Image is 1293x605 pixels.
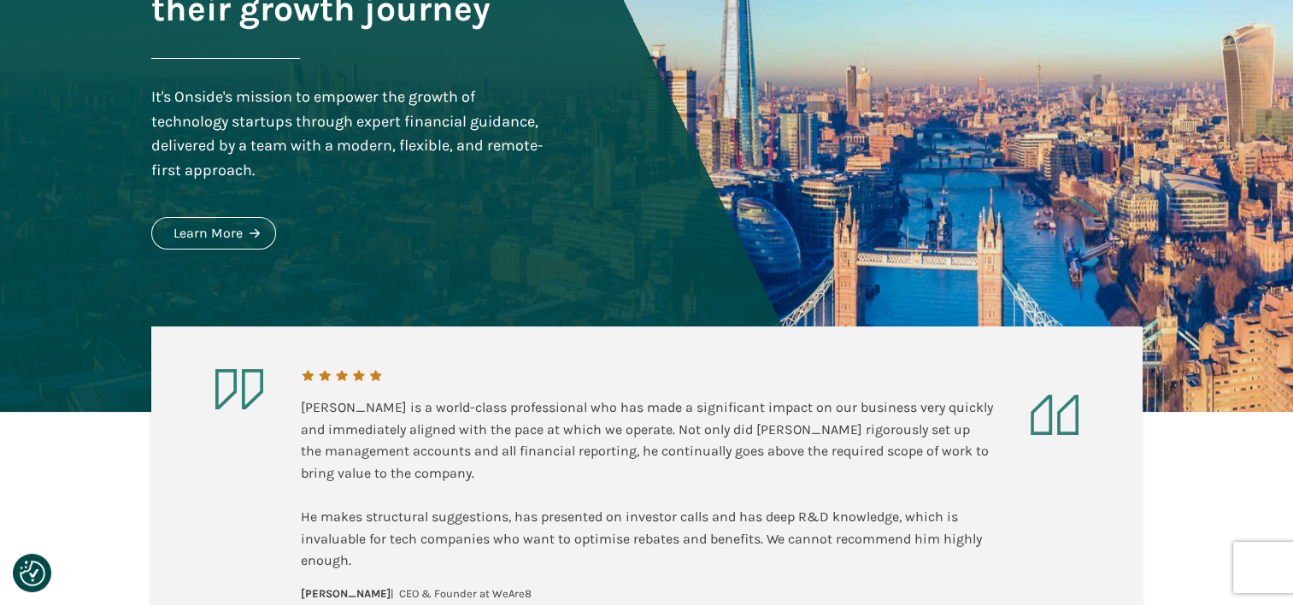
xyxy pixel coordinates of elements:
div: | CEO & Founder at WeAre8 [301,585,532,603]
b: [PERSON_NAME] [301,587,391,600]
a: Learn More [151,217,276,250]
div: It's Onside's mission to empower the growth of technology startups through expert financial guida... [151,85,548,183]
div: [PERSON_NAME] is a world-class professional who has made a significant impact on our business ver... [301,396,993,572]
button: Consent Preferences [20,561,45,586]
img: Revisit consent button [20,561,45,586]
div: Learn More [173,222,243,244]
